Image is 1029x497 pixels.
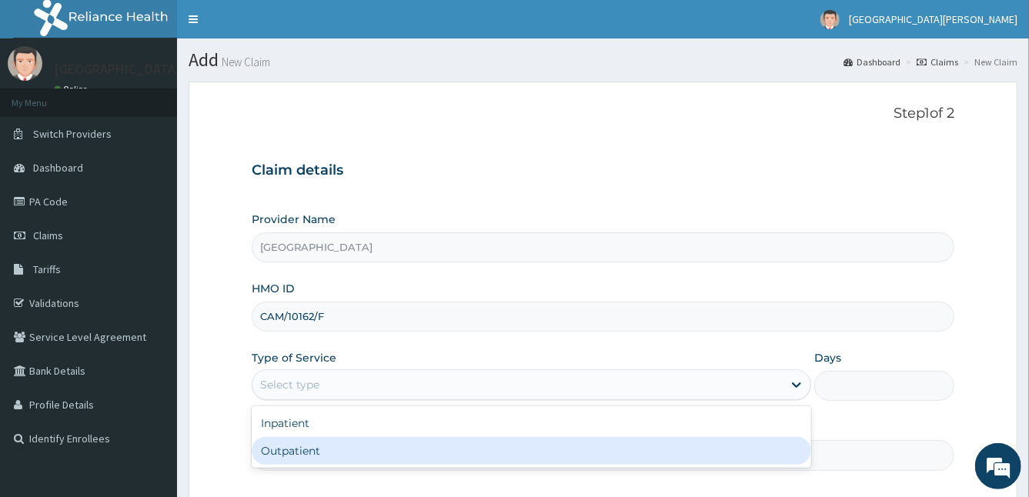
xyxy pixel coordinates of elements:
img: User Image [8,46,42,81]
div: Select type [260,377,319,392]
li: New Claim [960,55,1017,68]
span: Tariffs [33,262,61,276]
div: Inpatient [252,409,812,437]
h3: Claim details [252,162,955,179]
small: New Claim [219,56,270,68]
span: We're online! [89,150,212,305]
p: Step 1 of 2 [252,105,955,122]
span: Dashboard [33,161,83,175]
label: Type of Service [252,350,336,365]
div: Outpatient [252,437,812,465]
div: Minimize live chat window [252,8,289,45]
a: Claims [917,55,958,68]
input: Enter HMO ID [252,302,955,332]
img: d_794563401_company_1708531726252_794563401 [28,77,62,115]
span: [GEOGRAPHIC_DATA][PERSON_NAME] [849,12,1017,26]
span: Switch Providers [33,127,112,141]
a: Dashboard [844,55,900,68]
p: [GEOGRAPHIC_DATA][PERSON_NAME] [54,62,282,76]
img: User Image [820,10,840,29]
span: Claims [33,228,63,242]
textarea: Type your message and hit 'Enter' [8,332,293,386]
label: HMO ID [252,281,295,296]
label: Days [814,350,841,365]
label: Provider Name [252,212,336,227]
div: Chat with us now [80,86,259,106]
h1: Add [189,50,1017,70]
a: Online [54,84,91,95]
